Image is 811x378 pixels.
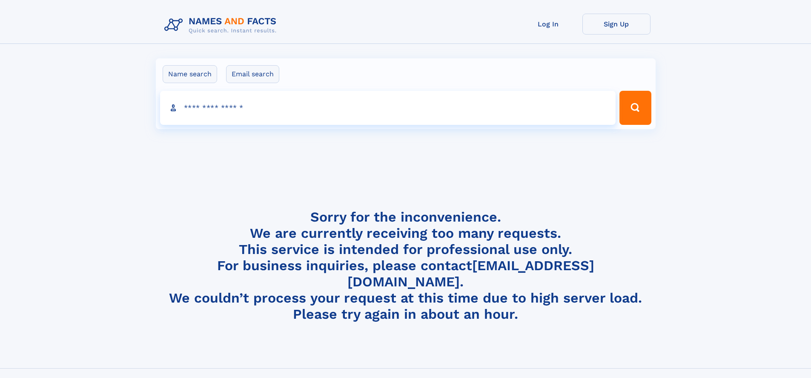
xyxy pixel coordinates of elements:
[226,65,279,83] label: Email search
[619,91,651,125] button: Search Button
[161,209,651,323] h4: Sorry for the inconvenience. We are currently receiving too many requests. This service is intend...
[163,65,217,83] label: Name search
[514,14,582,35] a: Log In
[347,257,594,290] a: [EMAIL_ADDRESS][DOMAIN_NAME]
[582,14,651,35] a: Sign Up
[160,91,616,125] input: search input
[161,14,284,37] img: Logo Names and Facts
